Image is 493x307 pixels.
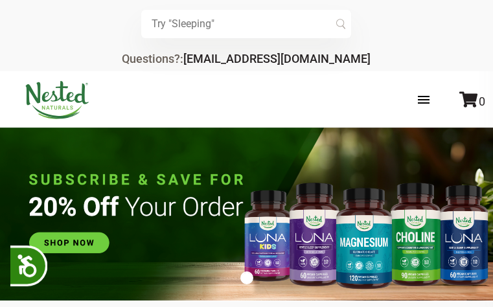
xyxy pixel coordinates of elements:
[459,95,485,108] a: 0
[141,10,351,38] input: Try "Sleeping"
[25,81,89,119] img: Nested Naturals
[183,52,371,65] a: [EMAIL_ADDRESS][DOMAIN_NAME]
[479,95,485,108] span: 0
[122,53,371,65] div: Questions?:
[240,271,253,284] button: 1 of 1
